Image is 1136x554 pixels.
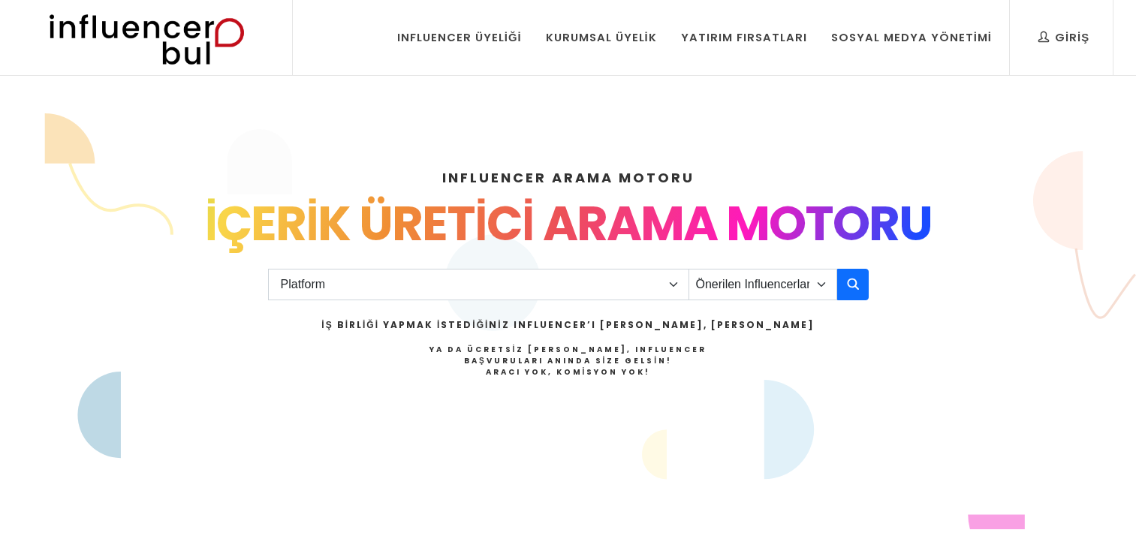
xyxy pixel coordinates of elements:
[1038,29,1089,46] div: Giriş
[321,344,814,378] h4: Ya da Ücretsiz [PERSON_NAME], Influencer Başvuruları Anında Size Gelsin!
[321,318,814,332] h2: İş Birliği Yapmak İstediğiniz Influencer’ı [PERSON_NAME], [PERSON_NAME]
[486,366,651,378] strong: Aracı Yok, Komisyon Yok!
[82,167,1055,188] h4: INFLUENCER ARAMA MOTORU
[397,29,522,46] div: Influencer Üyeliği
[82,188,1055,260] div: İÇERİK ÜRETİCİ ARAMA MOTORU
[681,29,807,46] div: Yatırım Fırsatları
[546,29,657,46] div: Kurumsal Üyelik
[831,29,992,46] div: Sosyal Medya Yönetimi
